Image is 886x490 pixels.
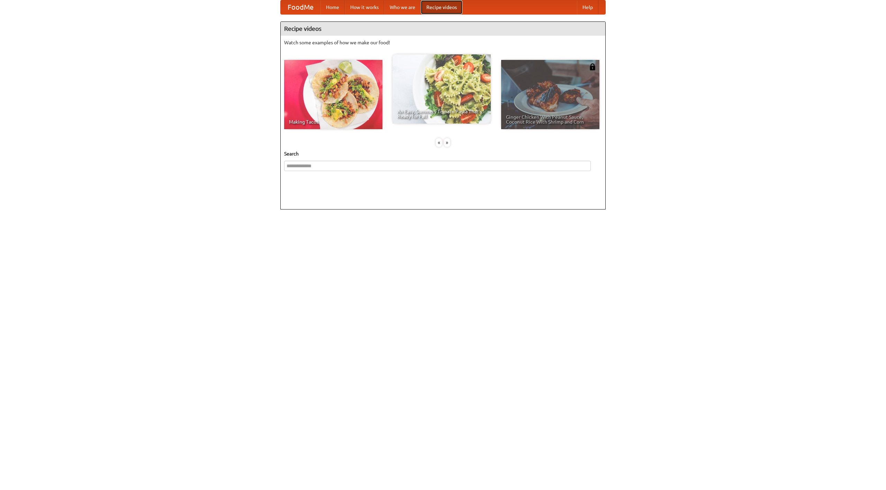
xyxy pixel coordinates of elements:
a: An Easy, Summery Tomato Pasta That's Ready for Fall [392,54,491,124]
h5: Search [284,150,602,157]
p: Watch some examples of how we make our food! [284,39,602,46]
a: Who we are [384,0,421,14]
a: Home [320,0,345,14]
div: « [436,138,442,147]
div: » [444,138,450,147]
span: An Easy, Summery Tomato Pasta That's Ready for Fall [397,109,486,119]
a: FoodMe [281,0,320,14]
img: 483408.png [589,63,596,70]
a: Recipe videos [421,0,462,14]
a: How it works [345,0,384,14]
a: Help [577,0,598,14]
span: Making Tacos [289,119,378,124]
h4: Recipe videos [281,22,605,36]
a: Making Tacos [284,60,382,129]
